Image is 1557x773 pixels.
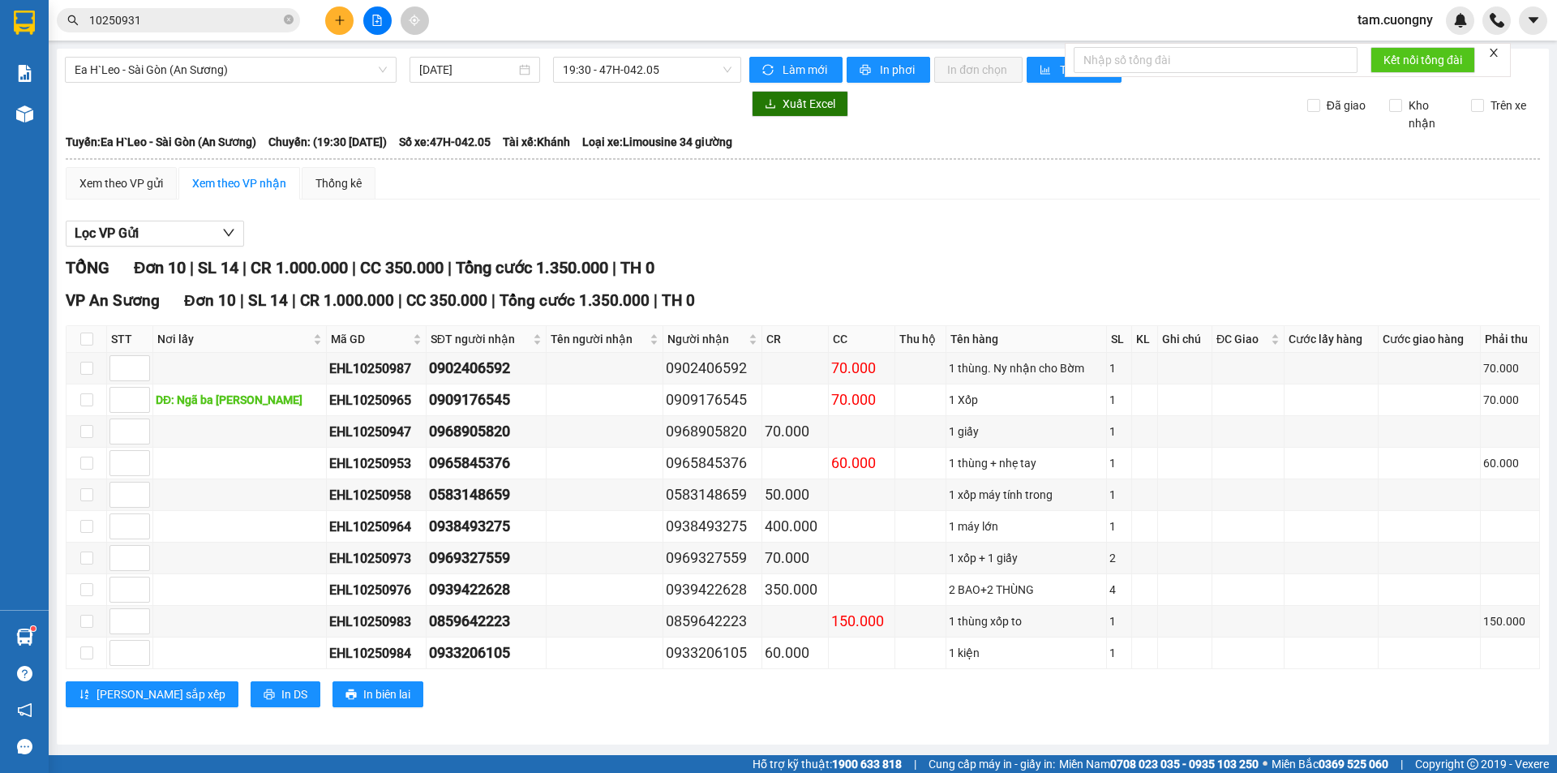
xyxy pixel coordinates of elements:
[327,638,427,669] td: EHL10250984
[831,452,892,475] div: 60.000
[949,517,1104,535] div: 1 máy lớn
[429,452,543,475] div: 0965845376
[251,258,348,277] span: CR 1.000.000
[284,15,294,24] span: close-circle
[327,353,427,384] td: EHL10250987
[327,479,427,511] td: EHL10250958
[157,330,310,348] span: Nơi lấy
[398,291,402,310] span: |
[765,547,826,569] div: 70.000
[371,15,383,26] span: file-add
[765,483,826,506] div: 50.000
[1483,612,1537,630] div: 150.000
[16,65,33,82] img: solution-icon
[327,511,427,543] td: EHL10250964
[429,420,543,443] div: 0968905820
[352,258,356,277] span: |
[427,638,547,669] td: 0933206105
[1370,47,1475,73] button: Kết nối tổng đài
[329,612,423,632] div: EHL10250983
[1400,755,1403,773] span: |
[240,291,244,310] span: |
[198,258,238,277] span: SL 14
[284,13,294,28] span: close-circle
[134,258,186,277] span: Đơn 10
[749,57,843,83] button: syncLàm mới
[1158,326,1212,353] th: Ghi chú
[1109,391,1129,409] div: 1
[1453,13,1468,28] img: icon-new-feature
[831,357,892,380] div: 70.000
[666,515,759,538] div: 0938493275
[192,174,286,192] div: Xem theo VP nhận
[1027,57,1122,83] button: bar-chartThống kê
[500,291,650,310] span: Tổng cước 1.350.000
[75,58,387,82] span: Ea H`Leo - Sài Gòn (An Sương)
[666,452,759,475] div: 0965845376
[1263,761,1267,767] span: ⚪️
[327,448,427,479] td: EHL10250953
[419,61,516,79] input: 13/10/2025
[949,423,1104,440] div: 1 giấy
[949,359,1104,377] div: 1 thùng. Ny nhận cho Bờm
[666,578,759,601] div: 0939422628
[832,758,902,771] strong: 1900 633 818
[666,483,759,506] div: 0583148659
[251,681,320,707] button: printerIn DS
[880,61,917,79] span: In phơi
[427,543,547,574] td: 0969327559
[427,574,547,606] td: 0939422628
[67,15,79,26] span: search
[399,133,491,151] span: Số xe: 47H-042.05
[1488,47,1499,58] span: close
[895,326,947,353] th: Thu hộ
[429,578,543,601] div: 0939422628
[1481,326,1540,353] th: Phải thu
[79,174,163,192] div: Xem theo VP gửi
[1402,97,1459,132] span: Kho nhận
[662,291,695,310] span: TH 0
[248,291,288,310] span: SL 14
[363,685,410,703] span: In biên lai
[860,64,873,77] span: printer
[949,454,1104,472] div: 1 thùng + nhẹ tay
[429,389,543,411] div: 0909176545
[431,330,530,348] span: SĐT người nhận
[363,6,392,35] button: file-add
[1109,549,1129,567] div: 2
[281,685,307,703] span: In DS
[914,755,916,773] span: |
[156,391,324,409] div: DĐ: Ngã ba [PERSON_NAME]
[1059,755,1259,773] span: Miền Nam
[66,291,160,310] span: VP An Sương
[89,11,281,29] input: Tìm tên, số ĐT hoặc mã đơn
[66,258,109,277] span: TỔNG
[429,483,543,506] div: 0583148659
[1132,326,1158,353] th: KL
[666,642,759,664] div: 0933206105
[551,330,646,348] span: Tên người nhận
[666,357,759,380] div: 0902406592
[360,258,444,277] span: CC 350.000
[847,57,930,83] button: printerIn phơi
[949,549,1104,567] div: 1 xốp + 1 giấy
[1272,755,1388,773] span: Miền Bắc
[331,330,410,348] span: Mã GD
[329,453,423,474] div: EHL10250953
[427,384,547,416] td: 0909176545
[327,384,427,416] td: EHL10250965
[1110,758,1259,771] strong: 0708 023 035 - 0935 103 250
[329,643,423,663] div: EHL10250984
[1109,612,1129,630] div: 1
[783,95,835,113] span: Xuất Excel
[1109,486,1129,504] div: 1
[17,666,32,681] span: question-circle
[329,580,423,600] div: EHL10250976
[1320,97,1372,114] span: Đã giao
[831,610,892,633] div: 150.000
[666,610,759,633] div: 0859642223
[329,485,423,505] div: EHL10250958
[456,258,608,277] span: Tổng cước 1.350.000
[666,547,759,569] div: 0969327559
[66,221,244,247] button: Lọc VP Gửi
